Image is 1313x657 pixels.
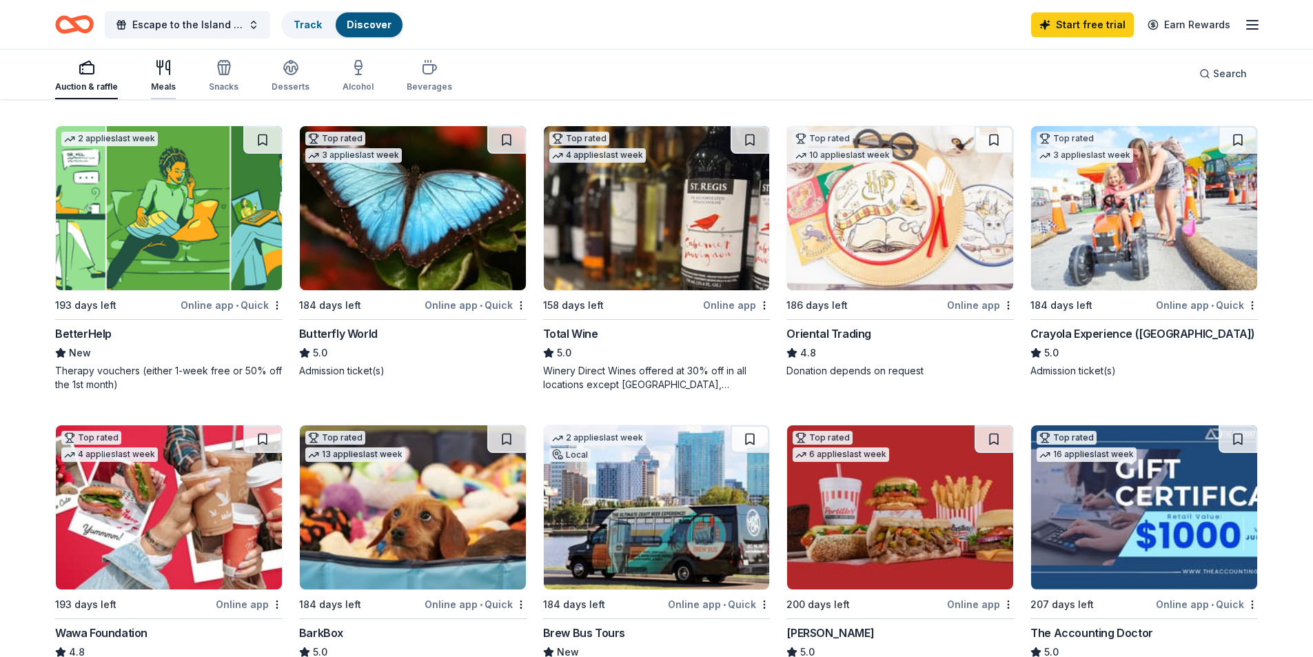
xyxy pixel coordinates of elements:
[299,125,527,378] a: Image for Butterfly WorldTop rated3 applieslast week184 days leftOnline app•QuickButterfly World5...
[723,599,726,610] span: •
[1031,425,1257,589] img: Image for The Accounting Doctor
[1030,125,1258,378] a: Image for Crayola Experience (Orlando)Top rated3 applieslast week184 days leftOnline app•QuickCra...
[1139,12,1239,37] a: Earn Rewards
[55,125,283,392] a: Image for BetterHelp2 applieslast week193 days leftOnline app•QuickBetterHelpNewTherapy vouchers ...
[55,297,116,314] div: 193 days left
[786,325,871,342] div: Oriental Trading
[544,425,770,589] img: Image for Brew Bus Tours
[786,297,848,314] div: 186 days left
[793,447,889,462] div: 6 applies last week
[1030,625,1153,641] div: The Accounting Doctor
[543,297,604,314] div: 158 days left
[347,19,391,30] a: Discover
[299,325,378,342] div: Butterfly World
[1031,126,1257,290] img: Image for Crayola Experience (Orlando)
[1156,596,1258,613] div: Online app Quick
[55,364,283,392] div: Therapy vouchers (either 1-week free or 50% off the 1st month)
[1037,148,1133,163] div: 3 applies last week
[56,126,282,290] img: Image for BetterHelp
[61,447,158,462] div: 4 applies last week
[947,596,1014,613] div: Online app
[703,296,770,314] div: Online app
[1030,297,1092,314] div: 184 days left
[549,148,646,163] div: 4 applies last week
[544,126,770,290] img: Image for Total Wine
[543,325,598,342] div: Total Wine
[294,19,322,30] a: Track
[425,596,527,613] div: Online app Quick
[69,345,91,361] span: New
[1044,345,1059,361] span: 5.0
[300,425,526,589] img: Image for BarkBox
[55,325,112,342] div: BetterHelp
[343,81,374,92] div: Alcohol
[299,596,361,613] div: 184 days left
[543,596,605,613] div: 184 days left
[786,364,1014,378] div: Donation depends on request
[787,126,1013,290] img: Image for Oriental Trading
[1211,300,1214,311] span: •
[549,132,609,145] div: Top rated
[151,81,176,92] div: Meals
[543,125,771,392] a: Image for Total WineTop rated4 applieslast week158 days leftOnline appTotal Wine5.0Winery Direct ...
[299,364,527,378] div: Admission ticket(s)
[272,81,309,92] div: Desserts
[305,431,365,445] div: Top rated
[1037,447,1137,462] div: 16 applies last week
[549,431,646,445] div: 2 applies last week
[236,300,238,311] span: •
[55,625,147,641] div: Wawa Foundation
[105,11,270,39] button: Escape to the Island 2026
[1156,296,1258,314] div: Online app Quick
[55,596,116,613] div: 193 days left
[787,425,1013,589] img: Image for Portillo's
[209,81,238,92] div: Snacks
[480,599,482,610] span: •
[61,431,121,445] div: Top rated
[793,132,853,145] div: Top rated
[549,448,591,462] div: Local
[793,431,853,445] div: Top rated
[800,345,816,361] span: 4.8
[151,54,176,99] button: Meals
[132,17,243,33] span: Escape to the Island 2026
[668,596,770,613] div: Online app Quick
[947,296,1014,314] div: Online app
[543,364,771,392] div: Winery Direct Wines offered at 30% off in all locations except [GEOGRAPHIC_DATA], [GEOGRAPHIC_DAT...
[272,54,309,99] button: Desserts
[61,132,158,146] div: 2 applies last week
[425,296,527,314] div: Online app Quick
[56,425,282,589] img: Image for Wawa Foundation
[1188,60,1258,88] button: Search
[343,54,374,99] button: Alcohol
[407,54,452,99] button: Beverages
[300,126,526,290] img: Image for Butterfly World
[1037,132,1097,145] div: Top rated
[313,345,327,361] span: 5.0
[299,297,361,314] div: 184 days left
[1037,431,1097,445] div: Top rated
[181,296,283,314] div: Online app Quick
[786,125,1014,378] a: Image for Oriental TradingTop rated10 applieslast week186 days leftOnline appOriental Trading4.8D...
[55,8,94,41] a: Home
[209,54,238,99] button: Snacks
[1030,596,1094,613] div: 207 days left
[281,11,404,39] button: TrackDiscover
[305,148,402,163] div: 3 applies last week
[557,345,571,361] span: 5.0
[1030,325,1255,342] div: Crayola Experience ([GEOGRAPHIC_DATA])
[55,54,118,99] button: Auction & raffle
[786,596,850,613] div: 200 days left
[216,596,283,613] div: Online app
[480,300,482,311] span: •
[786,625,874,641] div: [PERSON_NAME]
[299,625,343,641] div: BarkBox
[543,625,625,641] div: Brew Bus Tours
[1213,65,1247,82] span: Search
[305,447,405,462] div: 13 applies last week
[1030,364,1258,378] div: Admission ticket(s)
[55,81,118,92] div: Auction & raffle
[305,132,365,145] div: Top rated
[407,81,452,92] div: Beverages
[1031,12,1134,37] a: Start free trial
